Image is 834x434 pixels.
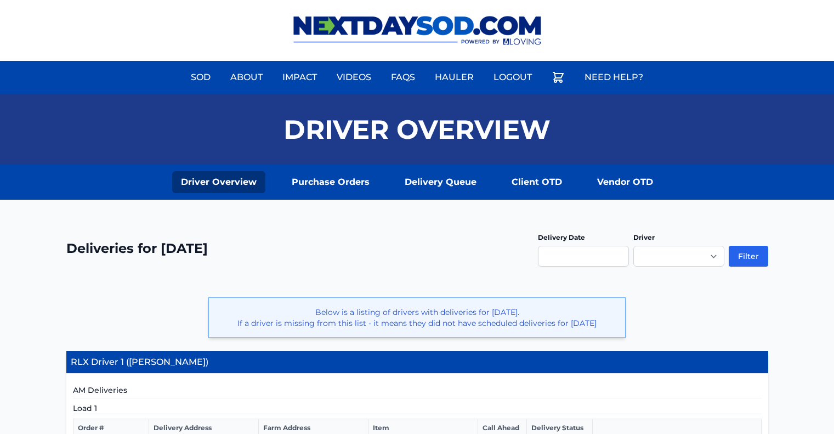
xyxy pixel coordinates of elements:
a: Need Help? [578,64,650,91]
p: Below is a listing of drivers with deliveries for [DATE]. If a driver is missing from this list -... [218,307,616,329]
label: Driver [633,233,655,241]
a: About [224,64,269,91]
h1: Driver Overview [283,116,551,143]
a: Delivery Queue [396,171,485,193]
a: Purchase Orders [283,171,378,193]
a: FAQs [384,64,422,91]
h4: RLX Driver 1 ([PERSON_NAME]) [66,351,768,374]
a: Videos [330,64,378,91]
a: Client OTD [503,171,571,193]
a: Vendor OTD [588,171,662,193]
button: Filter [729,246,768,267]
a: Logout [487,64,538,91]
a: Impact [276,64,324,91]
h2: Deliveries for [DATE] [66,240,208,257]
h5: Load 1 [73,403,762,414]
label: Delivery Date [538,233,585,241]
a: Sod [184,64,217,91]
a: Driver Overview [172,171,265,193]
a: Hauler [428,64,480,91]
h5: AM Deliveries [73,385,762,398]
